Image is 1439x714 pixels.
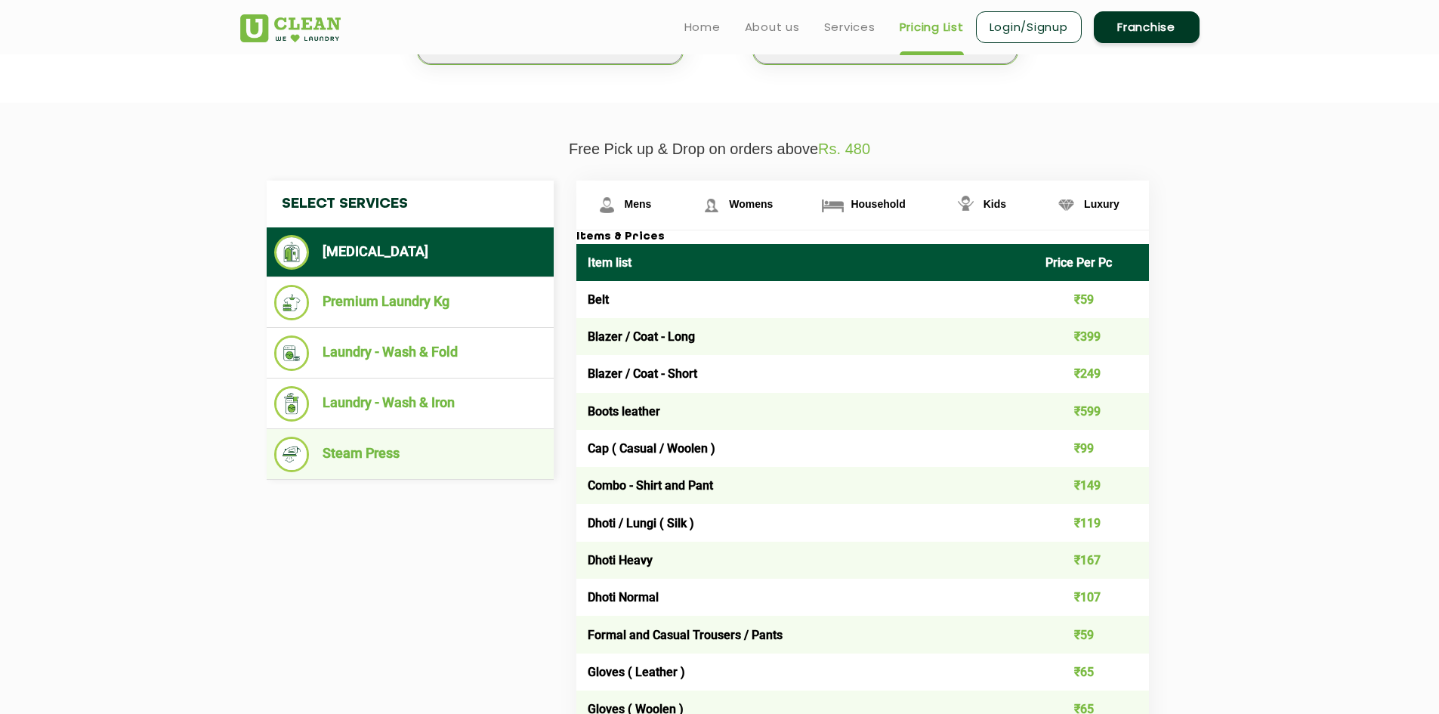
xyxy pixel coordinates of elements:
td: ₹59 [1034,281,1149,318]
li: [MEDICAL_DATA] [274,235,546,270]
li: Premium Laundry Kg [274,285,546,320]
li: Laundry - Wash & Fold [274,335,546,371]
img: Womens [698,192,724,218]
td: ₹599 [1034,393,1149,430]
img: Steam Press [274,437,310,472]
a: Home [684,18,721,36]
img: UClean Laundry and Dry Cleaning [240,14,341,42]
td: ₹65 [1034,654,1149,691]
td: Blazer / Coat - Long [576,318,1035,355]
td: Blazer / Coat - Short [576,355,1035,392]
span: Luxury [1084,198,1119,210]
li: Laundry - Wash & Iron [274,386,546,422]
img: Laundry - Wash & Iron [274,386,310,422]
td: Belt [576,281,1035,318]
td: ₹99 [1034,430,1149,467]
p: Free Pick up & Drop on orders above [240,141,1200,158]
a: About us [745,18,800,36]
td: ₹107 [1034,579,1149,616]
td: ₹249 [1034,355,1149,392]
td: ₹149 [1034,467,1149,504]
td: Cap ( Casual / Woolen ) [576,430,1035,467]
span: Kids [984,198,1006,210]
img: Mens [594,192,620,218]
th: Price Per Pc [1034,244,1149,281]
h4: Select Services [267,181,554,227]
td: Combo - Shirt and Pant [576,467,1035,504]
h3: Items & Prices [576,230,1149,244]
td: Dhoti Normal [576,579,1035,616]
span: Mens [625,198,652,210]
img: Premium Laundry Kg [274,285,310,320]
th: Item list [576,244,1035,281]
a: Services [824,18,875,36]
td: ₹59 [1034,616,1149,653]
img: Luxury [1053,192,1079,218]
img: Kids [953,192,979,218]
td: ₹167 [1034,542,1149,579]
span: Womens [729,198,773,210]
img: Dry Cleaning [274,235,310,270]
td: Formal and Casual Trousers / Pants [576,616,1035,653]
span: Household [851,198,905,210]
td: Dhoti / Lungi ( Silk ) [576,504,1035,541]
td: Dhoti Heavy [576,542,1035,579]
td: ₹399 [1034,318,1149,355]
span: Rs. 480 [818,141,870,157]
td: Boots leather [576,393,1035,430]
img: Laundry - Wash & Fold [274,335,310,371]
td: ₹119 [1034,504,1149,541]
td: Gloves ( Leather ) [576,654,1035,691]
a: Login/Signup [976,11,1082,43]
li: Steam Press [274,437,546,472]
a: Pricing List [900,18,964,36]
a: Franchise [1094,11,1200,43]
img: Household [820,192,846,218]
